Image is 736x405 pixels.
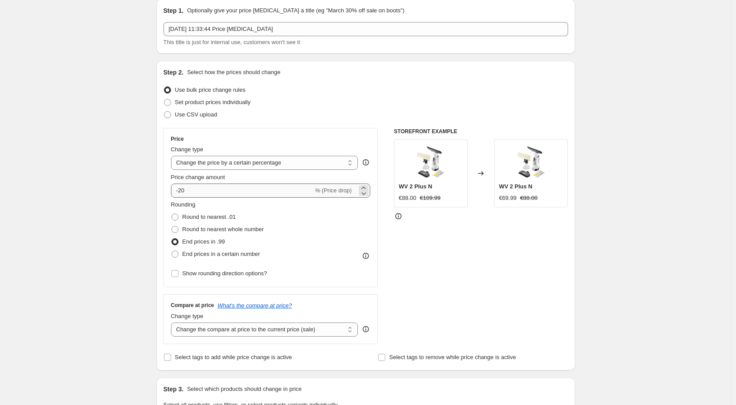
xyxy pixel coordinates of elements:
input: 30% off holiday sale [164,22,568,36]
span: Price change amount [171,174,225,180]
h2: Step 3. [164,385,184,394]
h3: Compare at price [171,302,214,309]
strike: €88.00 [520,194,538,202]
div: €69.99 [499,194,517,202]
p: Optionally give your price [MEDICAL_DATA] a title (eg "March 30% off sale on boots") [187,6,404,15]
span: Select tags to remove while price change is active [389,354,516,360]
h2: Step 2. [164,68,184,77]
div: help [361,325,370,334]
span: Round to nearest .01 [182,214,236,220]
span: Show rounding direction options? [182,270,267,277]
span: Change type [171,313,204,319]
h3: Price [171,135,184,142]
h6: STOREFRONT EXAMPLE [394,128,568,135]
h2: Step 1. [164,6,184,15]
span: Set product prices individually [175,99,251,105]
span: Round to nearest whole number [182,226,264,232]
span: End prices in .99 [182,238,225,245]
span: WV 2 Plus N [399,183,432,190]
span: WV 2 Plus N [499,183,532,190]
span: Select tags to add while price change is active [175,354,292,360]
span: % (Price drop) [315,187,352,194]
span: Use bulk price change rules [175,86,245,93]
div: €88.00 [399,194,416,202]
button: What's the compare at price? [218,302,292,309]
img: d2_963251ae-e183-4dbf-9a57-2f7c32526a9e_80x.jpg [413,144,448,180]
span: Use CSV upload [175,111,217,118]
input: -15 [171,184,313,198]
p: Select how the prices should change [187,68,280,77]
span: Rounding [171,201,196,208]
span: This title is just for internal use, customers won't see it [164,39,300,45]
p: Select which products should change in price [187,385,301,394]
span: End prices in a certain number [182,251,260,257]
span: Change type [171,146,204,153]
img: d2_963251ae-e183-4dbf-9a57-2f7c32526a9e_80x.jpg [513,144,549,180]
strike: €109.99 [420,194,441,202]
div: help [361,158,370,167]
